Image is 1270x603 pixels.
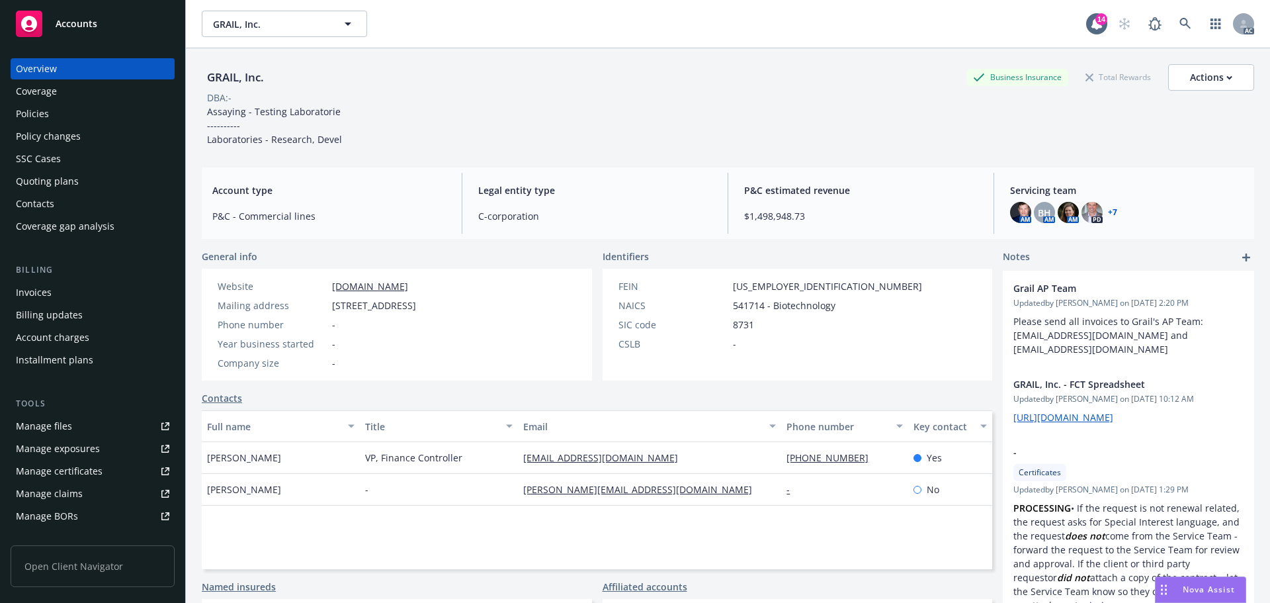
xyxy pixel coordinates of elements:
div: FEIN [618,279,728,293]
div: Billing updates [16,304,83,326]
a: Accounts [11,5,175,42]
a: [PHONE_NUMBER] [786,451,879,464]
div: Manage BORs [16,506,78,527]
a: edit [1209,281,1225,297]
a: Manage files [11,416,175,437]
a: Manage claims [11,483,175,504]
div: Invoices [16,282,52,303]
a: Start snowing [1111,11,1138,37]
span: General info [202,250,257,263]
div: Key contact [913,420,972,434]
div: Title [365,420,498,434]
button: Full name [202,410,360,442]
span: 8731 [733,318,754,332]
div: Manage certificates [16,461,103,482]
a: [EMAIL_ADDRESS][DOMAIN_NAME] [523,451,689,464]
span: Yes [927,451,942,465]
div: Email [523,420,761,434]
a: Affiliated accounts [603,580,687,594]
span: [US_EMPLOYER_IDENTIFICATION_NUMBER] [733,279,922,293]
button: Actions [1168,64,1254,91]
em: does not [1065,530,1105,542]
span: GRAIL, Inc. - FCT Spreadsheet [1013,377,1209,391]
a: Policies [11,103,175,124]
a: Invoices [11,282,175,303]
div: CSLB [618,337,728,351]
div: Policies [16,103,49,124]
button: Nova Assist [1155,577,1246,603]
a: Contacts [11,193,175,214]
a: Account charges [11,327,175,348]
div: Installment plans [16,349,93,371]
div: Actions [1190,65,1232,90]
a: [DOMAIN_NAME] [332,280,408,293]
div: Overview [16,58,57,79]
button: Email [518,410,781,442]
a: Switch app [1203,11,1229,37]
div: GRAIL, Inc. [202,69,269,86]
span: No [927,483,939,496]
button: Phone number [781,410,908,442]
span: Manage exposures [11,438,175,459]
div: Website [218,279,327,293]
a: Named insureds [202,580,276,594]
span: - [332,337,335,351]
a: edit [1209,445,1225,461]
a: Overview [11,58,175,79]
a: add [1238,250,1254,265]
div: Account charges [16,327,89,348]
a: Billing updates [11,304,175,326]
div: Manage files [16,416,72,437]
img: photo [1010,202,1031,223]
span: Updated by [PERSON_NAME] on [DATE] 10:12 AM [1013,393,1244,405]
div: Year business started [218,337,327,351]
span: Certificates [1019,467,1061,479]
span: VP, Finance Controller [365,451,462,465]
div: Company size [218,356,327,370]
span: Grail AP Team [1013,281,1209,295]
a: edit [1209,377,1225,393]
div: SIC code [618,318,728,332]
span: 541714 - Biotechnology [733,299,835,312]
div: Total Rewards [1079,69,1158,85]
span: Assaying - Testing Laboratorie ---------- Laboratories - Research, Devel [207,105,342,146]
span: Servicing team [1010,183,1244,197]
div: Mailing address [218,299,327,312]
strong: PROCESSING [1013,502,1071,514]
span: Updated by [PERSON_NAME] on [DATE] 2:20 PM [1013,297,1244,309]
span: BH [1038,206,1051,220]
span: Identifiers [603,250,649,263]
a: Manage BORs [11,506,175,527]
div: Drag to move [1156,577,1172,602]
span: - [365,483,368,496]
span: Notes [1003,250,1030,265]
div: Billing [11,263,175,277]
div: Contacts [16,193,54,214]
div: Phone number [786,420,888,434]
div: Summary of insurance [16,528,116,549]
div: Policy changes [16,126,81,147]
a: Installment plans [11,349,175,371]
a: remove [1228,377,1244,393]
a: Summary of insurance [11,528,175,549]
a: Coverage [11,81,175,102]
div: DBA: - [207,91,232,105]
span: - [332,318,335,332]
a: SSC Cases [11,148,175,169]
a: - [786,483,800,496]
a: Contacts [202,391,242,405]
a: Report a Bug [1142,11,1168,37]
span: [PERSON_NAME] [207,451,281,465]
img: photo [1058,202,1079,223]
span: GRAIL, Inc. [213,17,327,31]
span: Account type [212,183,446,197]
span: - [332,356,335,370]
div: Quoting plans [16,171,79,192]
span: Updated by [PERSON_NAME] on [DATE] 1:29 PM [1013,484,1244,496]
a: Quoting plans [11,171,175,192]
div: 14 [1095,13,1107,25]
span: Please send all invoices to Grail's AP Team: [EMAIL_ADDRESS][DOMAIN_NAME] and [EMAIL_ADDRESS][DOM... [1013,315,1206,355]
span: Accounts [56,19,97,29]
span: P&C estimated revenue [744,183,978,197]
a: [URL][DOMAIN_NAME] [1013,411,1113,424]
